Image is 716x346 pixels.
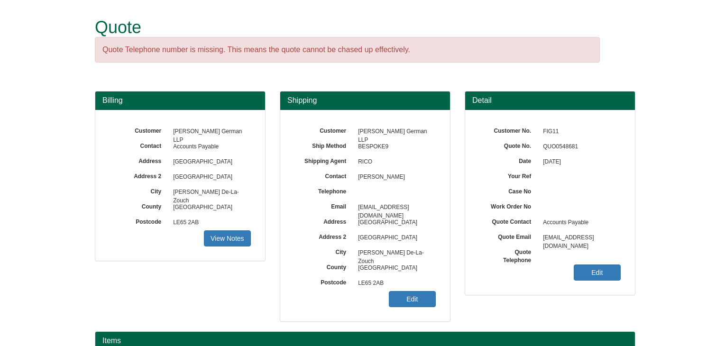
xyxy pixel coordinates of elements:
label: Date [479,155,538,165]
label: Quote Telephone [479,246,538,264]
span: [PERSON_NAME] De-La-Zouch [168,185,251,200]
label: Your Ref [479,170,538,181]
label: Work Order No [479,200,538,211]
span: [DATE] [538,155,621,170]
label: City [110,185,168,196]
label: Telephone [294,185,353,196]
span: [GEOGRAPHIC_DATA] [168,155,251,170]
span: [GEOGRAPHIC_DATA] [353,215,436,230]
div: Quote Telephone number is missing. This means the quote cannot be chased up effectively. [95,37,600,63]
span: LE65 2AB [168,215,251,230]
span: [EMAIL_ADDRESS][DOMAIN_NAME] [538,230,621,246]
label: City [294,246,353,256]
h3: Billing [102,96,258,105]
label: Address [294,215,353,226]
h1: Quote [95,18,600,37]
h3: Shipping [287,96,443,105]
a: Edit [389,291,436,307]
span: Accounts Payable [538,215,621,230]
h2: Items [102,337,628,345]
label: Address 2 [294,230,353,241]
span: LE65 2AB [353,276,436,291]
h3: Detail [472,96,628,105]
span: [GEOGRAPHIC_DATA] [353,261,436,276]
span: Accounts Payable [168,139,251,155]
label: Postcode [110,215,168,226]
label: Ship Method [294,139,353,150]
label: Quote Email [479,230,538,241]
span: [PERSON_NAME] German LLP [168,124,251,139]
span: [GEOGRAPHIC_DATA] [353,230,436,246]
label: Case No [479,185,538,196]
span: QUO0548681 [538,139,621,155]
label: Contact [294,170,353,181]
a: View Notes [204,230,251,246]
label: Quote No. [479,139,538,150]
span: [PERSON_NAME] German LLP [353,124,436,139]
span: [EMAIL_ADDRESS][DOMAIN_NAME] [353,200,436,215]
label: Postcode [294,276,353,287]
label: Address 2 [110,170,168,181]
span: BESPOKE9 [353,139,436,155]
span: FIG11 [538,124,621,139]
span: [GEOGRAPHIC_DATA] [168,200,251,215]
label: Shipping Agent [294,155,353,165]
label: Quote Contact [479,215,538,226]
label: Address [110,155,168,165]
span: [PERSON_NAME] [353,170,436,185]
label: Contact [110,139,168,150]
label: Email [294,200,353,211]
label: County [110,200,168,211]
label: Customer [110,124,168,135]
span: [PERSON_NAME] De-La-Zouch [353,246,436,261]
span: RICO [353,155,436,170]
a: Edit [574,264,621,281]
span: [GEOGRAPHIC_DATA] [168,170,251,185]
label: Customer [294,124,353,135]
label: Customer No. [479,124,538,135]
label: County [294,261,353,272]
